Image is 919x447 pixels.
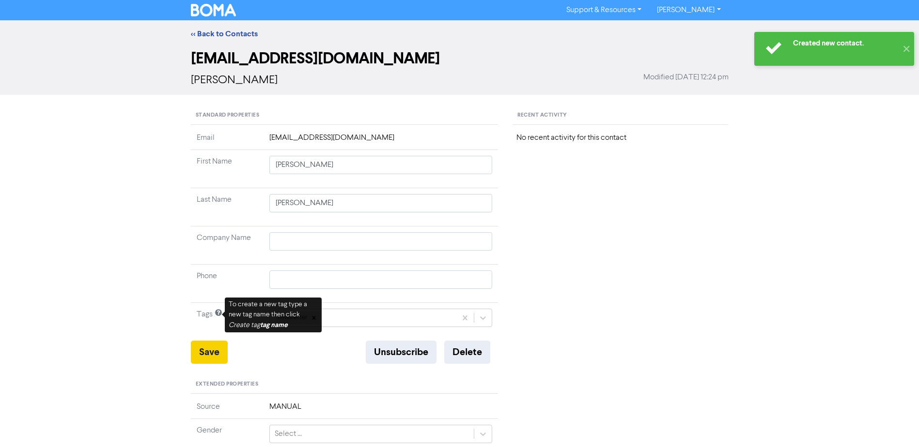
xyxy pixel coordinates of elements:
button: Delete [444,341,490,364]
td: MANUAL [264,401,498,419]
button: Save [191,341,228,364]
td: Last Name [191,188,264,226]
td: Phone [191,265,264,303]
div: Recent Activity [513,106,728,125]
div: No recent activity for this contact [516,132,724,144]
span: [PERSON_NAME] [191,74,278,86]
div: Standard Properties [191,106,498,125]
div: Select ... [275,428,302,440]
iframe: Chat Widget [871,401,919,447]
td: First Name [191,150,264,188]
td: [EMAIL_ADDRESS][DOMAIN_NAME] [264,132,498,150]
div: To create a new tag type a new tag name then click [225,298,322,332]
td: Email [191,132,264,150]
td: Source [191,401,264,419]
td: Tags [191,303,264,341]
button: Unsubscribe [366,341,436,364]
td: Company Name [191,226,264,265]
div: Extended Properties [191,375,498,394]
i: Create tag [229,322,288,328]
a: [PERSON_NAME] [649,2,728,18]
h2: [EMAIL_ADDRESS][DOMAIN_NAME] [191,49,729,68]
b: tag name [260,321,288,329]
div: Created new contact. [793,38,897,48]
span: Modified [DATE] 12:24 pm [643,72,729,83]
img: BOMA Logo [191,4,236,16]
a: Support & Resources [559,2,649,18]
a: << Back to Contacts [191,29,258,39]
